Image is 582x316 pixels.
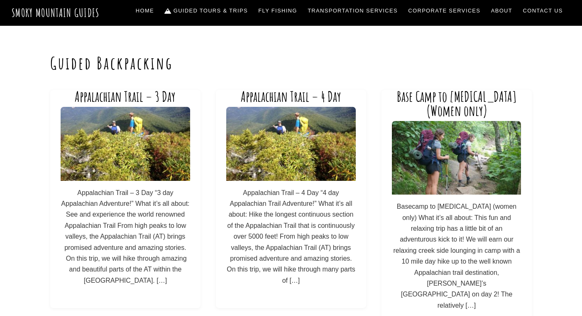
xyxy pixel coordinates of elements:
img: smokymountainguides.com-backpacking_participants [392,121,521,195]
img: 1448638418078-min [226,107,355,180]
a: Appalachian Trail – 4 Day [241,88,341,105]
a: Base Camp to [MEDICAL_DATA] (Women only) [397,88,517,119]
a: Appalachian Trail – 3 Day [75,88,176,105]
a: Guided Tours & Trips [161,2,251,20]
a: About [488,2,516,20]
a: Home [132,2,157,20]
a: Contact Us [520,2,566,20]
p: Basecamp to [MEDICAL_DATA] (women only) What it’s all about: This fun and relaxing trip has a lit... [392,201,521,311]
h1: Guided Backpacking [50,53,532,73]
a: Fly Fishing [255,2,301,20]
p: Appalachian Trail – 3 Day “3 day Appalachian Adventure!” What it’s all about: See and experience ... [61,188,190,286]
p: Appalachian Trail – 4 Day “4 day Appalachian Trail Adventure!” What it’s all about: Hike the long... [226,188,355,286]
a: Smoky Mountain Guides [12,6,100,20]
img: 1448638418078-min [61,107,190,180]
a: Transportation Services [304,2,401,20]
a: Corporate Services [405,2,484,20]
